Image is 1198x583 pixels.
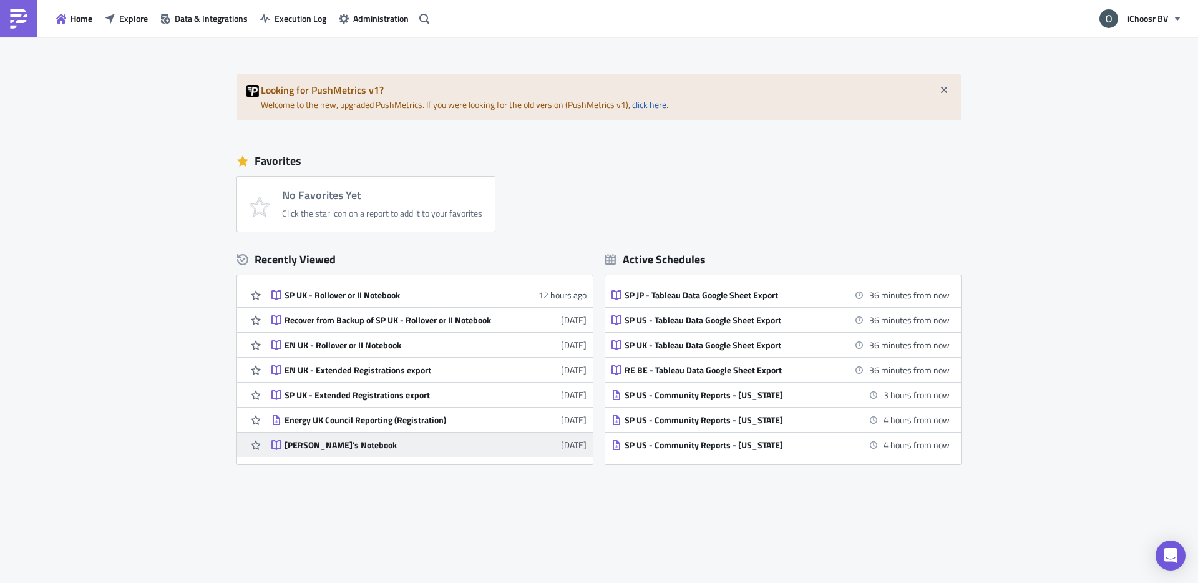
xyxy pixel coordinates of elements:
[271,408,587,432] a: Energy UK Council Reporting (Registration)[DATE]
[282,208,482,219] div: Click the star icon on a report to add it to your favorites
[271,358,587,382] a: EN UK - Extended Registrations export[DATE]
[869,363,950,376] time: 2025-08-12 11:00
[884,388,950,401] time: 2025-08-12 13:30
[285,315,503,326] div: Recover from Backup of SP UK - Rollover or II Notebook
[625,365,843,376] div: RE BE - Tableau Data Google Sheet Export
[254,9,333,28] button: Execution Log
[561,338,587,351] time: 2025-08-07T14:14:32Z
[632,98,666,111] a: click here
[1092,5,1189,32] button: iChoosr BV
[1098,8,1119,29] img: Avatar
[869,313,950,326] time: 2025-08-12 11:00
[884,413,950,426] time: 2025-08-12 14:00
[271,383,587,407] a: SP UK - Extended Registrations export[DATE]
[561,388,587,401] time: 2025-08-07T10:46:44Z
[50,9,99,28] button: Home
[611,358,950,382] a: RE BE - Tableau Data Google Sheet Export36 minutes from now
[1156,541,1186,571] div: Open Intercom Messenger
[271,308,587,332] a: Recover from Backup of SP UK - Rollover or II Notebook[DATE]
[271,283,587,307] a: SP UK - Rollover or II Notebook12 hours ago
[99,9,154,28] button: Explore
[271,433,587,457] a: [PERSON_NAME]'s Notebook[DATE]
[869,288,950,301] time: 2025-08-12 11:00
[275,12,326,25] span: Execution Log
[561,438,587,451] time: 2025-07-09T09:51:17Z
[561,313,587,326] time: 2025-08-11T09:19:33Z
[282,189,482,202] h4: No Favorites Yet
[71,12,92,25] span: Home
[175,12,248,25] span: Data & Integrations
[561,363,587,376] time: 2025-08-07T12:17:39Z
[625,439,843,451] div: SP US - Community Reports - [US_STATE]
[285,389,503,401] div: SP UK - Extended Registrations export
[353,12,409,25] span: Administration
[605,252,706,267] div: Active Schedules
[261,85,952,95] h5: Looking for PushMetrics v1?
[237,250,593,269] div: Recently Viewed
[611,283,950,307] a: SP JP - Tableau Data Google Sheet Export36 minutes from now
[237,152,961,170] div: Favorites
[9,9,29,29] img: PushMetrics
[285,365,503,376] div: EN UK - Extended Registrations export
[333,9,415,28] button: Administration
[611,333,950,357] a: SP UK - Tableau Data Google Sheet Export36 minutes from now
[154,9,254,28] button: Data & Integrations
[538,288,587,301] time: 2025-08-11T21:00:37Z
[869,338,950,351] time: 2025-08-12 11:00
[611,383,950,407] a: SP US - Community Reports - [US_STATE]3 hours from now
[611,308,950,332] a: SP US - Tableau Data Google Sheet Export36 minutes from now
[625,414,843,426] div: SP US - Community Reports - [US_STATE]
[611,433,950,457] a: SP US - Community Reports - [US_STATE]4 hours from now
[285,290,503,301] div: SP UK - Rollover or II Notebook
[611,408,950,432] a: SP US - Community Reports - [US_STATE]4 hours from now
[625,315,843,326] div: SP US - Tableau Data Google Sheet Export
[625,389,843,401] div: SP US - Community Reports - [US_STATE]
[285,414,503,426] div: Energy UK Council Reporting (Registration)
[237,74,961,120] div: Welcome to the new, upgraded PushMetrics. If you were looking for the old version (PushMetrics v1...
[625,290,843,301] div: SP JP - Tableau Data Google Sheet Export
[285,439,503,451] div: [PERSON_NAME]'s Notebook
[119,12,148,25] span: Explore
[884,438,950,451] time: 2025-08-12 14:30
[285,340,503,351] div: EN UK - Rollover or II Notebook
[1127,12,1168,25] span: iChoosr BV
[271,333,587,357] a: EN UK - Rollover or II Notebook[DATE]
[561,413,587,426] time: 2025-07-28T13:32:36Z
[625,340,843,351] div: SP UK - Tableau Data Google Sheet Export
